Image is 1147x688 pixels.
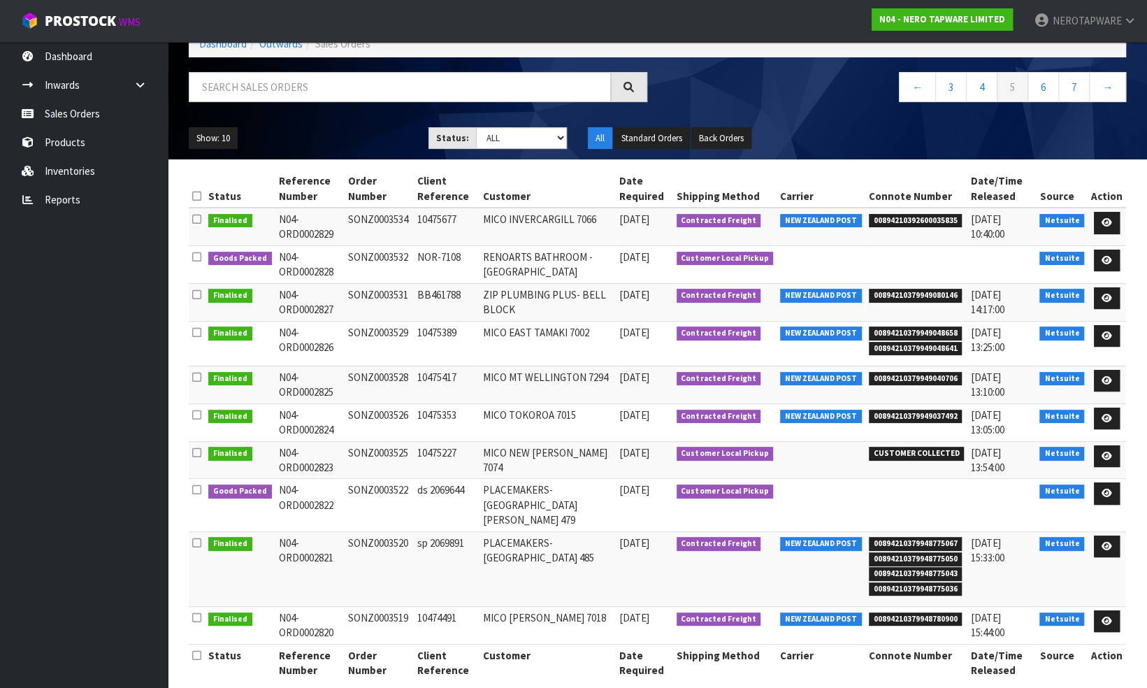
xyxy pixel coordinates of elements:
[668,72,1127,106] nav: Page navigation
[780,327,862,341] span: NEW ZEALAND POST
[869,410,962,424] span: 00894210379949037492
[208,612,252,626] span: Finalised
[869,372,962,386] span: 00894210379949040706
[479,208,616,245] td: MICO INVERCARGILL 7066
[971,446,1004,474] span: [DATE] 13:54:00
[616,644,673,681] th: Date Required
[971,371,1004,399] span: [DATE] 13:10:00
[677,289,761,303] span: Contracted Freight
[899,72,936,102] a: ←
[1052,14,1121,27] span: NEROTAPWARE
[479,644,616,681] th: Customer
[865,644,968,681] th: Connote Number
[119,15,140,29] small: WMS
[588,127,612,150] button: All
[259,37,303,50] a: Outwards
[208,327,252,341] span: Finalised
[869,327,962,341] span: 00894210379949048658
[677,372,761,386] span: Contracted Freight
[275,403,345,441] td: N04-ORD0002824
[275,479,345,531] td: N04-ORD0002822
[967,644,1036,681] th: Date/Time Released
[275,245,345,283] td: N04-ORD0002828
[869,342,962,356] span: 00894210379949048641
[436,132,469,144] strong: Status:
[275,606,345,644] td: N04-ORD0002820
[21,12,38,29] img: cube-alt.png
[619,536,649,550] span: [DATE]
[780,214,862,228] span: NEW ZEALAND POST
[345,170,414,208] th: Order Number
[208,289,252,303] span: Finalised
[1036,170,1088,208] th: Source
[208,252,272,266] span: Goods Packed
[345,441,414,479] td: SONZ0003525
[479,531,616,606] td: PLACEMAKERS-[GEOGRAPHIC_DATA] 485
[205,644,275,681] th: Status
[619,483,649,496] span: [DATE]
[479,245,616,283] td: RENOARTS BATHROOM - [GEOGRAPHIC_DATA]
[1039,537,1084,551] span: Netsuite
[1039,612,1084,626] span: Netsuite
[1058,72,1090,102] a: 7
[780,289,862,303] span: NEW ZEALAND POST
[208,485,272,499] span: Goods Packed
[208,410,252,424] span: Finalised
[691,127,751,150] button: Back Orders
[869,612,962,626] span: 00894210379948780900
[619,371,649,384] span: [DATE]
[869,552,962,566] span: 00894210379948775050
[1039,327,1084,341] span: Netsuite
[414,321,479,366] td: 10475389
[1039,252,1084,266] span: Netsuite
[619,213,649,226] span: [DATE]
[189,127,238,150] button: Show: 10
[275,366,345,403] td: N04-ORD0002825
[414,366,479,403] td: 10475417
[479,366,616,403] td: MICO MT WELLINGTON 7294
[345,479,414,531] td: SONZ0003522
[971,536,1004,564] span: [DATE] 15:33:00
[345,321,414,366] td: SONZ0003529
[869,582,962,596] span: 00894210379948775036
[879,13,1005,25] strong: N04 - NERO TAPWARE LIMITED
[479,441,616,479] td: MICO NEW [PERSON_NAME] 7074
[414,403,479,441] td: 10475353
[414,170,479,208] th: Client Reference
[777,170,865,208] th: Carrier
[677,612,761,626] span: Contracted Freight
[780,612,862,626] span: NEW ZEALAND POST
[619,611,649,624] span: [DATE]
[677,327,761,341] span: Contracted Freight
[275,644,345,681] th: Reference Number
[345,606,414,644] td: SONZ0003519
[677,252,774,266] span: Customer Local Pickup
[1036,644,1088,681] th: Source
[1088,644,1126,681] th: Action
[619,250,649,264] span: [DATE]
[479,479,616,531] td: PLACEMAKERS-[GEOGRAPHIC_DATA][PERSON_NAME] 479
[345,283,414,321] td: SONZ0003531
[673,170,777,208] th: Shipping Method
[189,72,611,102] input: Search sales orders
[275,321,345,366] td: N04-ORD0002826
[275,170,345,208] th: Reference Number
[199,37,247,50] a: Dashboard
[275,283,345,321] td: N04-ORD0002827
[971,408,1004,436] span: [DATE] 13:05:00
[208,447,252,461] span: Finalised
[275,531,345,606] td: N04-ORD0002821
[414,606,479,644] td: 10474491
[208,214,252,228] span: Finalised
[345,366,414,403] td: SONZ0003528
[1039,289,1084,303] span: Netsuite
[414,441,479,479] td: 10475227
[345,245,414,283] td: SONZ0003532
[208,372,252,386] span: Finalised
[345,403,414,441] td: SONZ0003526
[869,537,962,551] span: 00894210379948775067
[1039,447,1084,461] span: Netsuite
[1039,214,1084,228] span: Netsuite
[479,321,616,366] td: MICO EAST TAMAKI 7002
[677,214,761,228] span: Contracted Freight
